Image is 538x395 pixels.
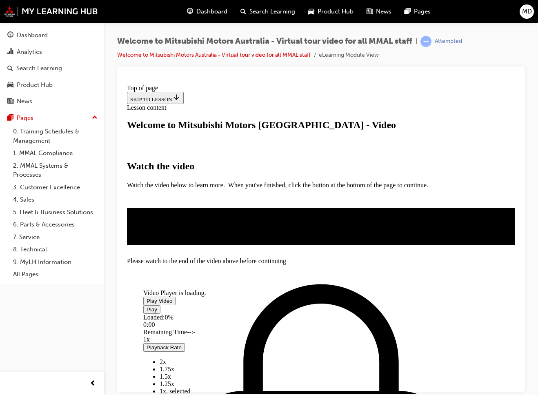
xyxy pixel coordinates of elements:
[10,125,101,147] a: 0. Training Schedules & Management
[7,65,13,72] span: search-icon
[17,47,42,57] div: Analytics
[520,4,534,19] button: MD
[7,32,13,39] span: guage-icon
[435,38,462,45] div: Attempted
[3,111,101,126] button: Pages
[420,36,431,47] span: learningRecordVerb_ATTEMPT-icon
[234,3,302,20] a: search-iconSearch Learning
[360,3,398,20] a: news-iconNews
[7,82,13,89] span: car-icon
[302,3,360,20] a: car-iconProduct Hub
[3,38,391,49] h1: Welcome to Mitsubishi Motors [GEOGRAPHIC_DATA] - Video
[4,6,98,17] img: mmal
[3,100,391,108] p: Watch the video below to learn more. When you've finished, click the button at the bottom of the ...
[10,243,101,256] a: 8. Technical
[10,256,101,269] a: 9. MyLH Information
[10,160,101,181] a: 2. MMAL Systems & Processes
[10,206,101,219] a: 5. Fleet & Business Solutions
[17,97,32,106] div: News
[3,78,101,93] a: Product Hub
[7,49,13,56] span: chart-icon
[522,7,532,16] span: MD
[10,268,101,281] a: All Pages
[20,145,375,146] div: Video player
[405,7,411,17] span: pages-icon
[7,115,13,122] span: pages-icon
[90,379,96,389] span: prev-icon
[3,94,101,109] a: News
[3,3,391,11] div: Top of page
[187,7,193,17] span: guage-icon
[240,7,246,17] span: search-icon
[17,113,33,123] div: Pages
[3,44,101,60] a: Analytics
[10,193,101,206] a: 4. Sales
[92,113,98,123] span: up-icon
[3,26,101,111] button: DashboardAnalyticsSearch LearningProduct HubNews
[3,11,60,23] button: SKIP TO LESSON
[3,28,101,43] a: Dashboard
[376,7,391,16] span: News
[117,37,412,46] span: Welcome to Mitsubishi Motors Australia - Virtual tour video for all MMAL staff
[308,7,314,17] span: car-icon
[3,61,101,76] a: Search Learning
[16,64,62,73] div: Search Learning
[414,7,431,16] span: Pages
[117,51,311,58] a: Welcome to Mitsubishi Motors Australia - Virtual tour video for all MMAL staff
[10,181,101,194] a: 3. Customer Excellence
[10,231,101,244] a: 7. Service
[17,80,53,90] div: Product Hub
[180,3,234,20] a: guage-iconDashboard
[3,80,71,90] strong: Watch the video
[416,37,417,46] span: |
[319,51,379,60] li: eLearning Module View
[398,3,437,20] a: pages-iconPages
[249,7,295,16] span: Search Learning
[196,7,227,16] span: Dashboard
[3,176,391,184] div: Please watch to the end of the video above before continuing
[367,7,373,17] span: news-icon
[10,147,101,160] a: 1. MMAL Compliance
[7,98,13,105] span: news-icon
[17,31,48,40] div: Dashboard
[3,23,42,30] span: Lesson content
[10,218,101,231] a: 6. Parts & Accessories
[318,7,353,16] span: Product Hub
